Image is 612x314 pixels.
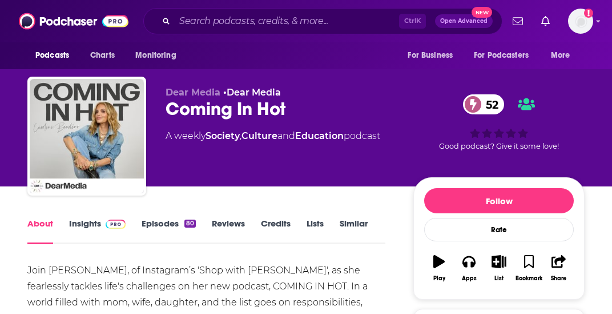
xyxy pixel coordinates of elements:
[90,47,115,63] span: Charts
[240,130,241,141] span: ,
[474,94,504,114] span: 52
[83,45,122,66] a: Charts
[127,45,191,66] button: open menu
[537,11,554,31] a: Show notifications dropdown
[568,9,593,34] img: User Profile
[227,87,281,98] a: Dear Media
[433,275,445,282] div: Play
[400,45,467,66] button: open menu
[568,9,593,34] span: Logged in as Ashley_Beenen
[474,47,529,63] span: For Podcasters
[584,9,593,18] svg: Add a profile image
[27,218,53,244] a: About
[463,94,504,114] a: 52
[184,220,196,228] div: 80
[424,248,454,289] button: Play
[166,129,380,143] div: A weekly podcast
[516,275,542,282] div: Bookmark
[277,130,295,141] span: and
[454,248,484,289] button: Apps
[413,87,585,158] div: 52Good podcast? Give it some love!
[408,47,453,63] span: For Business
[340,218,368,244] a: Similar
[544,248,574,289] button: Share
[166,87,220,98] span: Dear Media
[261,218,291,244] a: Credits
[543,45,585,66] button: open menu
[142,218,196,244] a: Episodes80
[514,248,543,289] button: Bookmark
[494,275,504,282] div: List
[399,14,426,29] span: Ctrl K
[508,11,528,31] a: Show notifications dropdown
[106,220,126,229] img: Podchaser Pro
[435,14,493,28] button: Open AdvancedNew
[307,218,324,244] a: Lists
[439,142,559,150] span: Good podcast? Give it some love!
[568,9,593,34] button: Show profile menu
[27,45,84,66] button: open menu
[424,188,574,213] button: Follow
[35,47,69,63] span: Podcasts
[241,130,277,141] a: Culture
[30,79,144,193] img: Coming In Hot
[212,218,245,244] a: Reviews
[69,218,126,244] a: InsightsPodchaser Pro
[19,10,128,32] img: Podchaser - Follow, Share and Rate Podcasts
[466,45,545,66] button: open menu
[206,130,240,141] a: Society
[143,8,502,34] div: Search podcasts, credits, & more...
[424,218,574,241] div: Rate
[135,47,176,63] span: Monitoring
[295,130,344,141] a: Education
[472,7,492,18] span: New
[223,87,281,98] span: •
[175,12,399,30] input: Search podcasts, credits, & more...
[551,275,566,282] div: Share
[484,248,514,289] button: List
[462,275,477,282] div: Apps
[551,47,570,63] span: More
[440,18,488,24] span: Open Advanced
